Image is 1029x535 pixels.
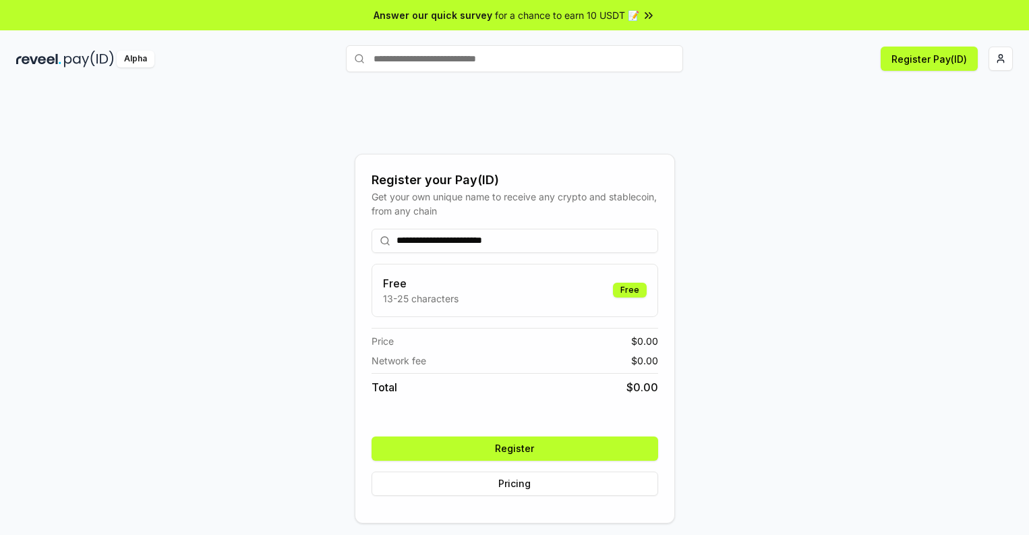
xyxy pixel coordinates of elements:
[372,171,658,190] div: Register your Pay(ID)
[631,354,658,368] span: $ 0.00
[372,190,658,218] div: Get your own unique name to receive any crypto and stablecoin, from any chain
[383,275,459,291] h3: Free
[631,334,658,348] span: $ 0.00
[16,51,61,67] img: reveel_dark
[64,51,114,67] img: pay_id
[372,472,658,496] button: Pricing
[117,51,154,67] div: Alpha
[372,379,397,395] span: Total
[613,283,647,298] div: Free
[372,334,394,348] span: Price
[372,437,658,461] button: Register
[372,354,426,368] span: Network fee
[881,47,978,71] button: Register Pay(ID)
[374,8,492,22] span: Answer our quick survey
[383,291,459,306] p: 13-25 characters
[626,379,658,395] span: $ 0.00
[495,8,639,22] span: for a chance to earn 10 USDT 📝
